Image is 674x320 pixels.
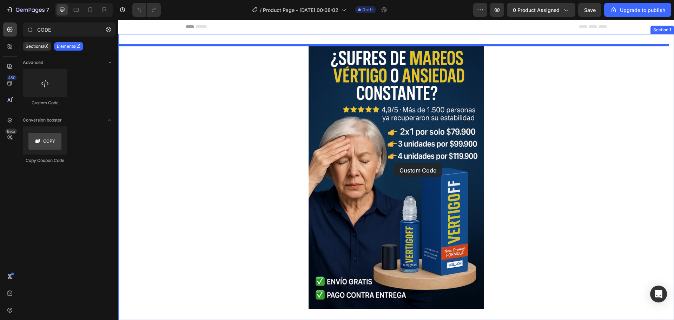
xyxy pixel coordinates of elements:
[26,44,48,49] p: Sections(0)
[513,6,560,14] span: 0 product assigned
[118,20,674,320] iframe: Design area
[3,3,52,17] button: 7
[23,157,67,164] div: Copy Coupon Code
[104,115,115,126] span: Toggle open
[610,6,665,14] div: Upgrade to publish
[23,100,67,106] div: Custom Code
[23,117,62,123] span: Conversion booster
[604,3,671,17] button: Upgrade to publish
[7,75,17,80] div: 450
[650,286,667,302] div: Open Intercom Messenger
[57,44,80,49] p: Elements(2)
[46,6,49,14] p: 7
[263,6,338,14] span: Product Page - [DATE] 00:08:02
[362,7,373,13] span: Draft
[507,3,575,17] button: 0 product assigned
[132,3,161,17] div: Undo/Redo
[104,57,115,68] span: Toggle open
[260,6,262,14] span: /
[578,3,601,17] button: Save
[23,59,43,66] span: Advanced
[5,129,17,134] div: Beta
[584,7,596,13] span: Save
[23,22,115,37] input: Search Sections & Elements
